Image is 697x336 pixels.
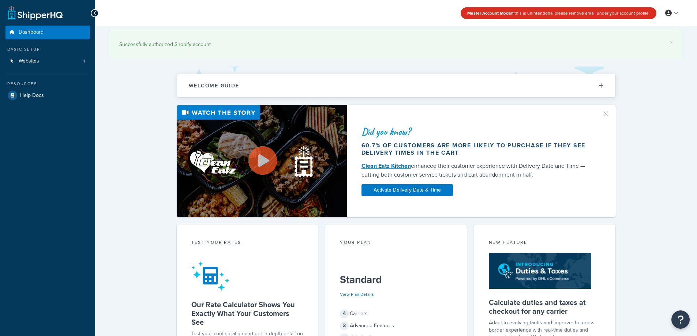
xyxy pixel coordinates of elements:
h5: Calculate duties and taxes at checkout for any carrier [489,298,601,316]
div: Resources [5,81,90,87]
h5: Our Rate Calculator Shows You Exactly What Your Customers See [191,300,304,326]
div: enhanced their customer experience with Delivery Date and Time — cutting both customer service ti... [361,162,593,179]
div: 60.7% of customers are more likely to purchase if they see delivery times in the cart [361,142,593,156]
span: 1 [83,58,85,64]
a: View Plan Details [340,291,374,298]
span: 4 [340,309,349,318]
div: If this is unintentional please remove email under your account profile. [461,7,656,19]
h5: Standard [340,274,452,286]
div: Carriers [340,309,452,319]
span: 3 [340,321,349,330]
div: Basic Setup [5,46,90,53]
span: Dashboard [19,29,44,35]
a: × [670,39,673,45]
a: Dashboard [5,26,90,39]
div: Advanced Features [340,321,452,331]
a: Help Docs [5,89,90,102]
h2: Welcome Guide [189,83,239,88]
button: Open Resource Center [671,310,690,329]
a: Clean Eatz Kitchen [361,162,411,170]
div: Successfully authorized Shopify account [119,39,673,50]
strong: Master Account Mode [467,10,511,16]
span: Websites [19,58,39,64]
div: New Feature [489,239,601,248]
span: Help Docs [20,93,44,99]
li: Websites [5,54,90,68]
div: Test your rates [191,239,304,248]
button: Welcome Guide [177,74,615,97]
div: Did you know? [361,127,593,137]
a: Websites1 [5,54,90,68]
a: Activate Delivery Date & Time [361,184,453,196]
img: Video thumbnail [177,105,347,217]
div: Your Plan [340,239,452,248]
